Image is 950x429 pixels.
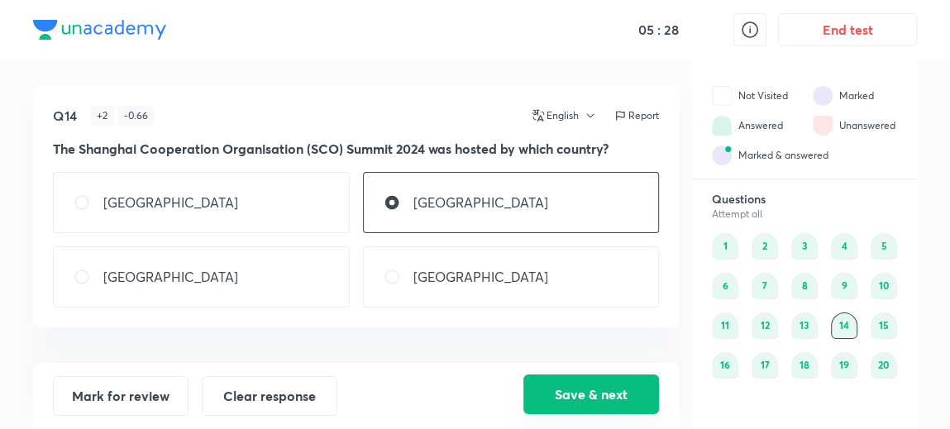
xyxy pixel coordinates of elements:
[752,233,778,260] div: 2
[413,193,548,212] p: [GEOGRAPHIC_DATA]
[635,21,661,38] h5: 05 :
[738,88,788,103] div: Not Visited
[712,145,732,165] img: attempt state
[712,192,897,207] h6: Questions
[103,193,238,212] p: [GEOGRAPHIC_DATA]
[661,21,679,38] h5: 28
[738,118,783,133] div: Answered
[831,233,857,260] div: 4
[117,106,155,126] div: - 0.66
[90,106,114,126] div: + 2
[712,273,738,299] div: 6
[791,352,818,379] div: 18
[527,108,597,123] button: English
[712,352,738,379] div: 16
[778,13,917,46] button: End test
[839,118,895,133] div: Unanswered
[831,312,857,339] div: 14
[871,312,897,339] div: 15
[791,273,818,299] div: 8
[752,273,778,299] div: 7
[813,116,833,136] img: attempt state
[103,267,238,287] p: [GEOGRAPHIC_DATA]
[871,352,897,379] div: 20
[712,312,738,339] div: 11
[791,233,818,260] div: 3
[712,233,738,260] div: 1
[712,208,897,220] div: Attempt all
[871,233,897,260] div: 5
[712,116,732,136] img: attempt state
[628,108,659,123] p: Report
[523,374,659,414] button: Save & next
[871,273,897,299] div: 10
[813,86,833,106] img: attempt state
[839,88,874,103] div: Marked
[53,106,77,126] h5: Q14
[53,140,609,157] strong: The Shanghai Cooperation Organisation (SCO) Summit 2024 was hosted by which country?
[738,148,828,163] div: Marked & answered
[202,376,337,416] button: Clear response
[791,312,818,339] div: 13
[712,86,732,106] img: attempt state
[752,312,778,339] div: 12
[831,352,857,379] div: 19
[413,267,548,287] p: [GEOGRAPHIC_DATA]
[53,376,189,416] button: Mark for review
[831,273,857,299] div: 9
[752,352,778,379] div: 17
[613,109,627,122] img: report icon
